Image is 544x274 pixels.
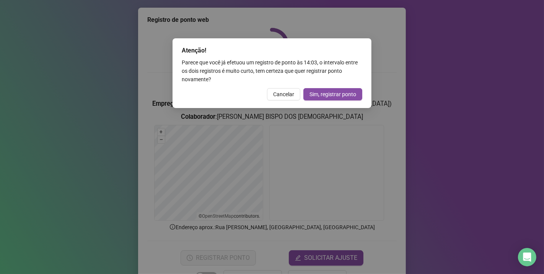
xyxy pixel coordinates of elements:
div: Open Intercom Messenger [518,248,536,266]
button: Sim, registrar ponto [303,88,362,100]
span: Sim, registrar ponto [309,90,356,98]
div: Atenção! [182,46,362,55]
button: Cancelar [267,88,300,100]
span: Cancelar [273,90,294,98]
div: Parece que você já efetuou um registro de ponto às 14:03 , o intervalo entre os dois registros é ... [182,58,362,84]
